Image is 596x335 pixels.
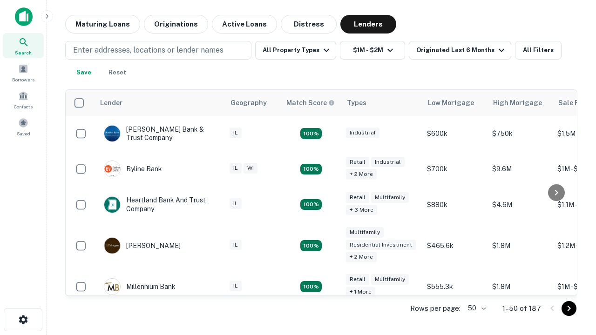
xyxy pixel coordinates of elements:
th: Lender [95,90,225,116]
div: Retail [346,192,369,203]
button: Originated Last 6 Months [409,41,511,60]
div: Retail [346,274,369,285]
div: Byline Bank [104,161,162,177]
img: picture [104,126,120,141]
td: $700k [422,151,488,187]
button: Save your search to get updates of matches that match your search criteria. [69,63,99,82]
td: $750k [488,116,553,151]
button: Originations [144,15,208,33]
div: IL [230,163,242,174]
p: Rows per page: [410,303,461,314]
iframe: Chat Widget [549,261,596,305]
div: Multifamily [371,274,409,285]
a: Contacts [3,87,44,112]
td: $465.6k [422,222,488,269]
div: Matching Properties: 18, hasApolloMatch: undefined [300,199,322,210]
div: Industrial [371,157,405,167]
th: Types [341,90,422,116]
div: Heartland Bank And Trust Company [104,196,216,213]
div: [PERSON_NAME] Bank & Trust Company [104,125,216,142]
td: $9.6M [488,151,553,187]
img: capitalize-icon.png [15,7,33,26]
th: Low Mortgage [422,90,488,116]
img: picture [104,161,120,177]
td: $555.3k [422,269,488,304]
div: + 1 more [346,287,375,297]
span: Search [15,49,32,56]
div: Industrial [346,127,379,138]
div: Lender [100,97,122,108]
td: $4.6M [488,187,553,222]
td: $600k [422,116,488,151]
div: Originated Last 6 Months [416,45,507,56]
div: + 3 more [346,205,377,215]
div: IL [230,281,242,291]
img: picture [104,238,120,254]
th: Geography [225,90,281,116]
img: picture [104,197,120,213]
button: Enter addresses, locations or lender names [65,41,251,60]
div: + 2 more [346,169,377,180]
p: 1–50 of 187 [502,303,541,314]
div: Capitalize uses an advanced AI algorithm to match your search with the best lender. The match sco... [286,98,335,108]
th: Capitalize uses an advanced AI algorithm to match your search with the best lender. The match sco... [281,90,341,116]
a: Search [3,33,44,58]
button: Active Loans [212,15,277,33]
button: All Filters [515,41,562,60]
div: Multifamily [346,227,384,238]
button: Go to next page [562,301,576,316]
div: IL [230,240,242,250]
td: $1.8M [488,269,553,304]
button: $1M - $2M [340,41,405,60]
button: All Property Types [255,41,336,60]
a: Saved [3,114,44,139]
div: WI [244,163,257,174]
h6: Match Score [286,98,333,108]
div: IL [230,198,242,209]
div: + 2 more [346,252,377,262]
a: Borrowers [3,60,44,85]
td: $880k [422,187,488,222]
div: Low Mortgage [428,97,474,108]
div: Types [347,97,366,108]
div: 50 [464,301,488,315]
div: Matching Properties: 27, hasApolloMatch: undefined [300,240,322,251]
div: Multifamily [371,192,409,203]
div: [PERSON_NAME] [104,237,181,254]
span: Borrowers [12,76,34,83]
button: Lenders [340,15,396,33]
div: Matching Properties: 20, hasApolloMatch: undefined [300,164,322,175]
div: Residential Investment [346,240,416,250]
p: Enter addresses, locations or lender names [73,45,223,56]
div: Matching Properties: 16, hasApolloMatch: undefined [300,281,322,292]
button: Distress [281,15,337,33]
th: High Mortgage [488,90,553,116]
button: Reset [102,63,132,82]
div: Matching Properties: 28, hasApolloMatch: undefined [300,128,322,139]
span: Saved [17,130,30,137]
div: Millennium Bank [104,278,176,295]
div: IL [230,127,242,138]
button: Maturing Loans [65,15,140,33]
td: $1.8M [488,222,553,269]
img: picture [104,279,120,295]
div: Retail [346,157,369,167]
div: Geography [230,97,267,108]
span: Contacts [14,103,33,110]
div: High Mortgage [493,97,542,108]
